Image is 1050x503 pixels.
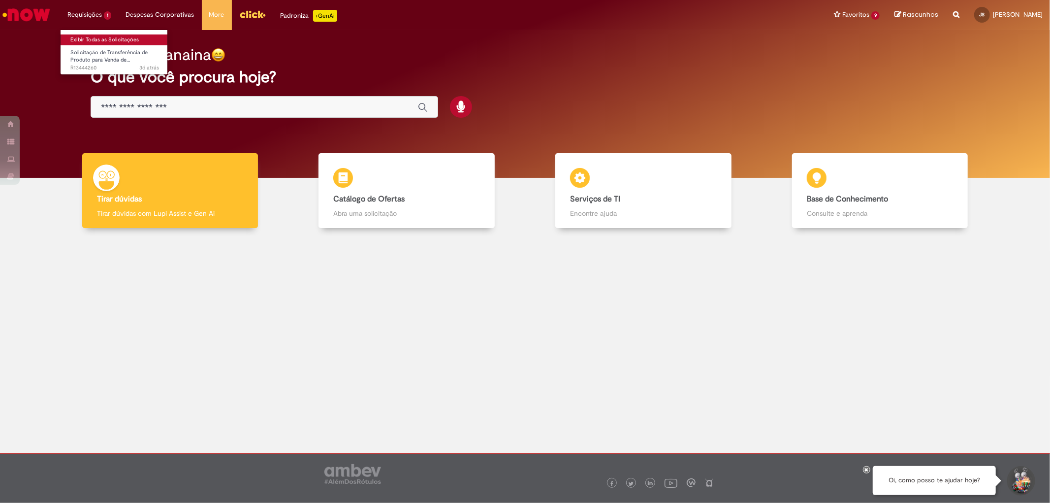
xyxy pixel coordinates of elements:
img: happy-face.png [211,48,225,62]
p: Tirar dúvidas com Lupi Assist e Gen Ai [97,208,243,218]
a: Serviços de TI Encontre ajuda [525,153,762,229]
img: logo_footer_ambev_rotulo_gray.png [324,464,381,484]
a: Aberto R13444260 : Solicitação de Transferência de Produto para Venda de Funcionário [61,47,169,68]
span: [PERSON_NAME] [993,10,1043,19]
a: Tirar dúvidas Tirar dúvidas com Lupi Assist e Gen Ai [52,153,288,229]
b: Serviços de TI [570,194,620,204]
a: Catálogo de Ofertas Abra uma solicitação [288,153,525,229]
span: 1 [104,11,111,20]
b: Tirar dúvidas [97,194,142,204]
time: 25/08/2025 13:30:57 [139,64,159,71]
b: Catálogo de Ofertas [333,194,405,204]
img: logo_footer_youtube.png [665,476,677,489]
p: +GenAi [313,10,337,22]
a: Exibir Todas as Solicitações [61,34,169,45]
ul: Requisições [60,30,168,75]
a: Rascunhos [894,10,938,20]
span: Favoritos [842,10,869,20]
img: logo_footer_linkedin.png [648,481,653,487]
span: JS [980,11,985,18]
img: logo_footer_facebook.png [609,481,614,486]
p: Abra uma solicitação [333,208,479,218]
span: Rascunhos [903,10,938,19]
span: Requisições [67,10,102,20]
p: Encontre ajuda [570,208,716,218]
img: click_logo_yellow_360x200.png [239,7,266,22]
h2: O que você procura hoje? [91,68,959,86]
img: logo_footer_naosei.png [705,478,714,487]
b: Base de Conhecimento [807,194,888,204]
img: logo_footer_workplace.png [687,478,696,487]
span: Solicitação de Transferência de Produto para Venda de… [70,49,148,64]
img: ServiceNow [1,5,52,25]
span: 9 [871,11,880,20]
span: 3d atrás [139,64,159,71]
span: R13444260 [70,64,159,72]
div: Oi, como posso te ajudar hoje? [873,466,996,495]
span: Despesas Corporativas [126,10,194,20]
button: Iniciar Conversa de Suporte [1006,466,1035,496]
span: More [209,10,224,20]
div: Padroniza [281,10,337,22]
a: Base de Conhecimento Consulte e aprenda [762,153,998,229]
p: Consulte e aprenda [807,208,953,218]
img: logo_footer_twitter.png [629,481,634,486]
